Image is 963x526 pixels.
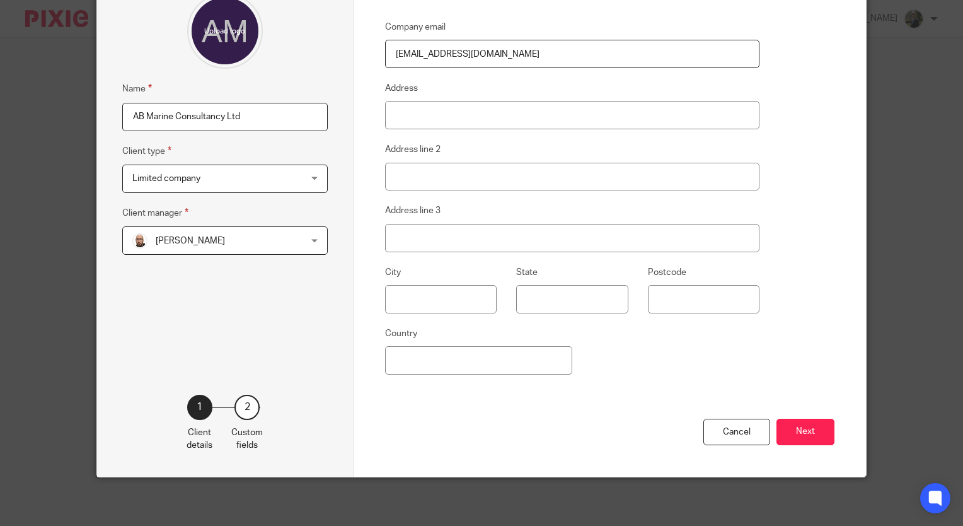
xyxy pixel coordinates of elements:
label: Address [385,82,418,95]
div: 1 [187,395,212,420]
p: Custom fields [231,426,263,452]
label: Address line 3 [385,204,441,217]
img: Daryl.jpg [132,233,147,248]
label: Address line 2 [385,143,441,156]
label: State [516,266,538,279]
div: 2 [234,395,260,420]
label: Client type [122,144,171,158]
button: Next [776,419,834,446]
label: Company email [385,21,446,33]
p: Client details [187,426,212,452]
span: [PERSON_NAME] [156,237,225,245]
label: Name [122,81,152,96]
div: Cancel [703,419,770,446]
label: City [385,266,401,279]
label: Country [385,327,417,340]
label: Client manager [122,206,188,220]
span: Limited company [132,174,200,183]
label: Postcode [648,266,686,279]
